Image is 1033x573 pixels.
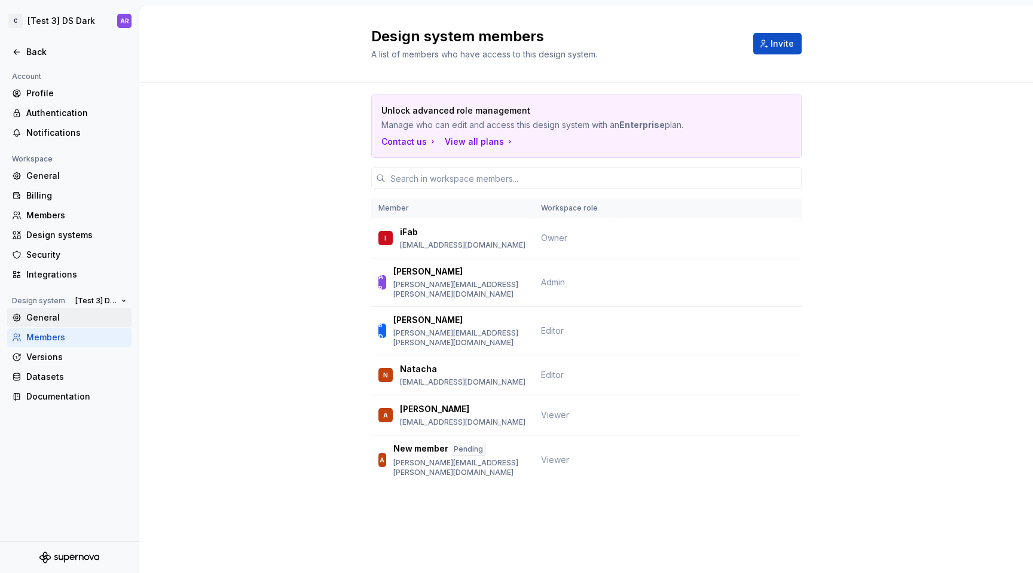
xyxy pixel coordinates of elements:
div: Authentication [26,107,127,119]
th: Workspace role [534,199,614,218]
a: Datasets [7,367,132,386]
p: [PERSON_NAME][EMAIL_ADDRESS][PERSON_NAME][DOMAIN_NAME] [393,328,527,348]
div: BD [378,319,386,343]
div: C [8,14,23,28]
div: N [383,369,388,381]
b: Enterprise [619,120,665,130]
div: Workspace [7,152,57,166]
div: General [26,170,127,182]
div: A [383,409,388,421]
a: Security [7,245,132,264]
div: Pending [451,443,486,456]
span: Viewer [541,410,569,420]
th: Member [371,199,534,218]
a: Design systems [7,225,132,245]
span: A list of members who have access to this design system. [371,49,597,59]
a: Authentication [7,103,132,123]
p: iFab [400,226,418,238]
div: Security [26,249,127,261]
p: [PERSON_NAME] [400,403,469,415]
div: Notifications [26,127,127,139]
div: [Test 3] DS Dark [27,15,95,27]
h2: Design system members [371,27,739,46]
a: Contact us [381,136,438,148]
div: Documentation [26,391,127,403]
span: [Test 3] DS Dark [75,296,117,306]
button: C[Test 3] DS DarkAR [2,8,136,34]
div: Profile [26,87,127,99]
div: Datasets [26,371,127,383]
div: Integrations [26,269,127,281]
p: New member [393,443,448,456]
span: Viewer [541,455,569,465]
div: I [384,232,386,244]
div: A [380,454,384,466]
span: Owner [541,233,567,243]
div: Members [26,209,127,221]
a: Members [7,328,132,347]
button: View all plans [445,136,515,148]
span: Admin [541,277,565,287]
p: [EMAIL_ADDRESS][DOMAIN_NAME] [400,377,525,387]
div: General [26,312,127,324]
div: Design systems [26,229,127,241]
span: Invite [771,38,794,50]
div: Account [7,69,46,84]
p: [PERSON_NAME] [393,314,463,326]
a: General [7,166,132,185]
p: [PERSON_NAME][EMAIL_ADDRESS][PERSON_NAME][DOMAIN_NAME] [393,458,527,477]
input: Search in workspace members... [386,167,802,189]
a: Profile [7,84,132,103]
p: [PERSON_NAME][EMAIL_ADDRESS][PERSON_NAME][DOMAIN_NAME] [393,280,527,299]
span: Editor [541,370,564,380]
p: Manage who can edit and access this design system with an plan. [381,119,708,131]
a: Integrations [7,265,132,284]
div: Members [26,331,127,343]
div: AR [120,16,129,26]
div: Billing [26,190,127,202]
a: Back [7,42,132,62]
div: AR [378,270,386,294]
p: [EMAIL_ADDRESS][DOMAIN_NAME] [400,417,525,427]
span: Editor [541,325,564,336]
a: General [7,308,132,327]
div: Design system [7,294,70,308]
p: [EMAIL_ADDRESS][DOMAIN_NAME] [400,240,525,250]
a: Versions [7,348,132,367]
a: Members [7,206,132,225]
a: Billing [7,186,132,205]
p: Natacha [400,363,437,375]
p: Unlock advanced role management [381,105,708,117]
button: Invite [753,33,802,54]
p: [PERSON_NAME] [393,266,463,278]
svg: Supernova Logo [39,551,99,563]
a: Documentation [7,387,132,406]
div: Back [26,46,127,58]
a: Notifications [7,123,132,142]
div: Versions [26,351,127,363]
